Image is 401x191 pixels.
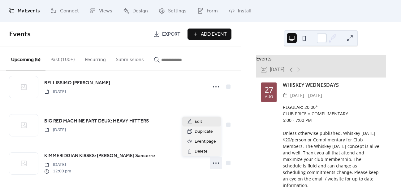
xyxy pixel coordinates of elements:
span: Add Event [201,31,227,38]
span: Export [162,31,180,38]
span: Design [132,7,148,15]
div: ​ [283,92,288,99]
a: BIG RED MACHINE PART DEUX: HEAVY HITTERS [44,117,149,125]
span: Views [99,7,112,15]
span: Edit [195,118,202,126]
span: [DATE] [44,162,71,168]
span: Connect [60,7,79,15]
button: Submissions [111,47,149,70]
span: 12:00 pm [44,168,71,175]
div: 27 [265,86,273,94]
a: Export [149,29,185,40]
span: My Events [18,7,40,15]
a: Views [85,2,117,19]
button: Add Event [188,29,231,40]
span: [DATE] [44,89,66,95]
span: Settings [168,7,187,15]
a: BELLISSIMO [PERSON_NAME] [44,79,110,87]
a: Design [119,2,153,19]
span: Delete [195,148,208,155]
div: Aug [265,95,273,99]
span: Duplicate [195,128,213,135]
span: KIMMERIDGIAN KISSES: [PERSON_NAME] Sancerre [44,152,155,160]
span: Event page [195,138,216,145]
div: Events [256,55,386,62]
span: [DATE] [44,127,66,133]
span: [DATE] - [DATE] [290,92,322,99]
a: KIMMERIDGIAN KISSES: [PERSON_NAME] Sancerre [44,152,155,160]
div: WHISKEY WEDNESDAYS [283,81,381,89]
span: Form [207,7,218,15]
span: Install [238,7,251,15]
a: My Events [4,2,45,19]
button: Upcoming (6) [6,47,45,70]
a: Form [193,2,222,19]
a: Connect [46,2,84,19]
button: Recurring [80,47,111,70]
span: Events [9,28,31,41]
a: Install [224,2,255,19]
button: Past (100+) [45,47,80,70]
a: Settings [154,2,191,19]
